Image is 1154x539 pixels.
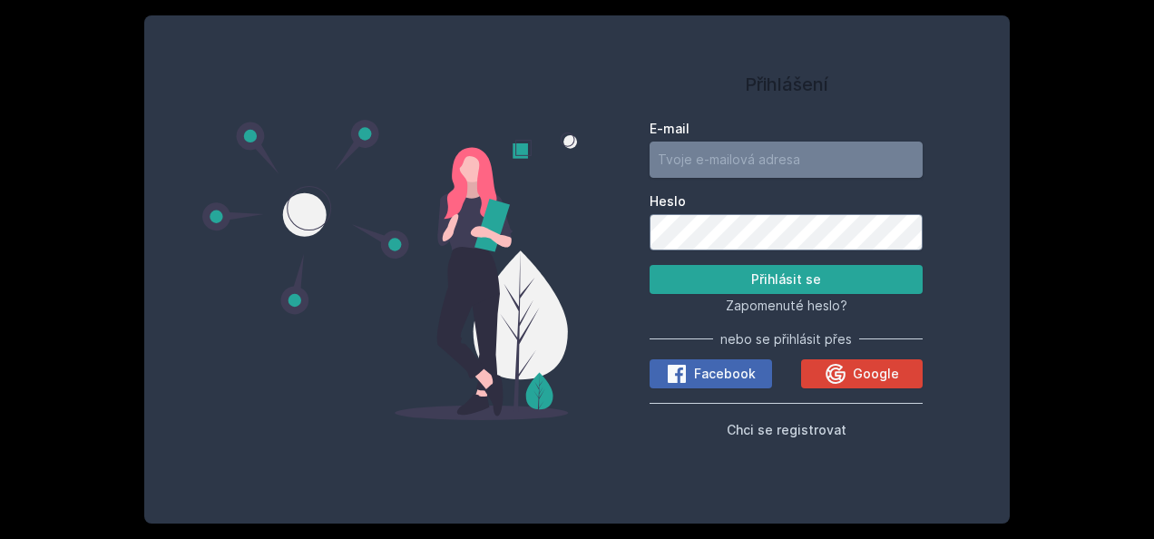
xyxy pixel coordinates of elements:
input: Tvoje e-mailová adresa [650,142,923,178]
label: E-mail [650,120,923,138]
span: nebo se přihlásit přes [720,330,852,348]
span: Chci se registrovat [727,422,846,437]
button: Facebook [650,359,772,388]
span: Zapomenuté heslo? [726,298,847,313]
h1: Přihlášení [650,71,923,98]
button: Přihlásit se [650,265,923,294]
button: Chci se registrovat [727,418,846,440]
span: Google [853,365,899,383]
button: Google [801,359,924,388]
label: Heslo [650,192,923,211]
span: Facebook [694,365,756,383]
